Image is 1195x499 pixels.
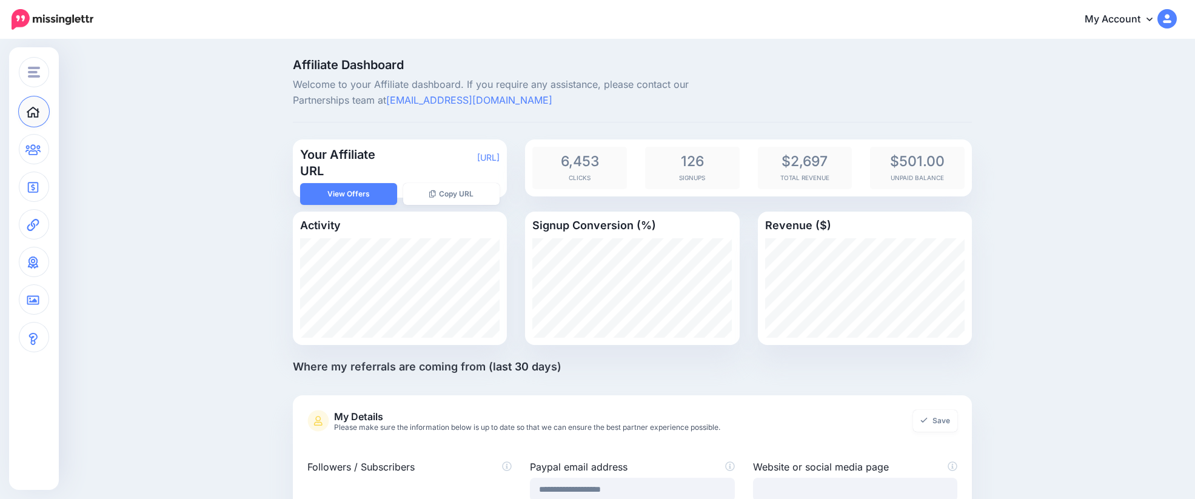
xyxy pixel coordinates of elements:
h3: Your Affiliate URL [300,147,400,179]
p: Welcome to your Affiliate dashboard. If you require any assistance, please contact our Partnershi... [293,77,740,109]
img: menu.png [28,67,40,78]
span: My Details [334,410,849,432]
span: $501.00 [876,153,959,170]
div: Total Revenue [758,147,852,189]
div: Signups [645,147,740,189]
div: Unpaid Balance [870,147,965,189]
span: 6,453 [538,153,621,170]
h4: Activity [300,219,500,232]
div: Clicks [532,147,627,189]
span: Please make sure the information below is up to date so that we can ensure the best partner exper... [334,423,849,432]
a: [EMAIL_ADDRESS][DOMAIN_NAME] [386,94,552,106]
h4: Where my referrals are coming from (last 30 days) [293,360,972,373]
label: Website or social media page [753,460,957,474]
a: Save [913,410,957,432]
a: View Offers [300,183,397,205]
a: [URL] [477,152,500,162]
a: My Account [1073,5,1177,35]
span: $2,697 [764,153,846,170]
h4: Signup Conversion (%) [532,219,732,232]
label: Paypal email address [530,460,734,474]
span: 126 [651,153,734,170]
button: Copy URL [403,183,500,205]
img: Missinglettr [12,9,93,30]
span: Affiliate Dashboard [293,59,740,71]
label: Followers / Subscribers [307,460,512,474]
h4: Revenue ($) [765,219,965,232]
